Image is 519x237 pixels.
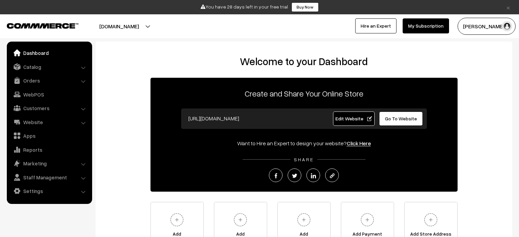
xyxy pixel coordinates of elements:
button: [DOMAIN_NAME] [75,18,163,35]
img: plus.svg [358,210,377,229]
p: Create and Share Your Online Store [150,87,458,100]
a: Customers [9,102,90,114]
img: plus.svg [231,210,250,229]
img: plus.svg [168,210,186,229]
a: Click Here [347,140,371,147]
button: [PERSON_NAME] [458,18,516,35]
span: Edit Website [335,116,372,121]
a: Orders [9,74,90,87]
div: You have 28 days left in your free trial [2,2,517,12]
img: plus.svg [294,210,313,229]
a: Settings [9,185,90,197]
img: user [502,21,512,31]
a: × [504,3,513,11]
a: Edit Website [333,112,375,126]
a: Reports [9,144,90,156]
h2: Welcome to your Dashboard [102,55,505,68]
a: COMMMERCE [7,21,67,29]
span: SHARE [290,157,317,162]
a: Dashboard [9,47,90,59]
img: plus.svg [421,210,440,229]
a: Staff Management [9,171,90,183]
a: Marketing [9,157,90,169]
a: Catalog [9,61,90,73]
a: Hire an Expert [355,18,397,33]
a: Go To Website [379,112,423,126]
a: Website [9,116,90,128]
img: COMMMERCE [7,23,78,28]
a: My Subscription [403,18,449,33]
div: Want to Hire an Expert to design your website? [150,139,458,147]
a: WebPOS [9,88,90,101]
span: Go To Website [385,116,417,121]
a: Apps [9,130,90,142]
a: Buy Now [291,2,319,12]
